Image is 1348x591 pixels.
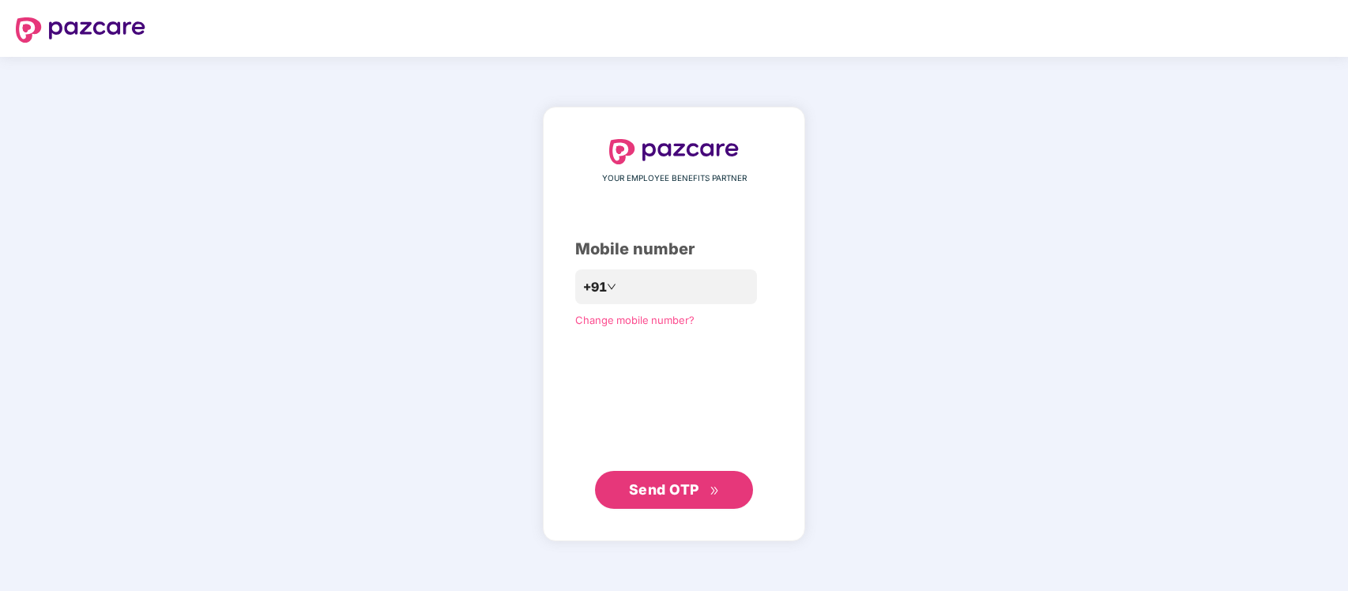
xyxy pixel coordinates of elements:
[16,17,145,43] img: logo
[595,471,753,509] button: Send OTPdouble-right
[710,486,720,496] span: double-right
[575,237,773,262] div: Mobile number
[602,172,747,185] span: YOUR EMPLOYEE BENEFITS PARTNER
[629,481,699,498] span: Send OTP
[583,277,607,297] span: +91
[609,139,739,164] img: logo
[607,282,616,292] span: down
[575,314,695,326] a: Change mobile number?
